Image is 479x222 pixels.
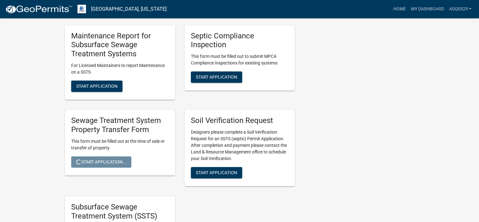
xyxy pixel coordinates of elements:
p: For Licensed Maintainers to report Maintenance on a SSTS [71,62,169,75]
a: Home [391,3,408,15]
span: Start Application [196,170,237,175]
h5: Sewage Treatment System Property Transfer Form [71,116,169,134]
p: This form must be filled out at the time of sale or transfer of property [71,138,169,151]
a: [GEOGRAPHIC_DATA], [US_STATE] [91,4,167,14]
h5: Soil Verification Request [191,116,288,125]
h5: Maintenance Report for Subsurface Sewage Treatment Systems [71,31,169,58]
p: This form must be filled out to submit MPCA Compliance Inspections for existing systems [191,53,288,66]
button: Start Application [191,167,242,178]
button: Start Application... [71,156,131,168]
span: Start Application [196,75,237,80]
a: adq0529 [446,3,474,15]
span: Start Application... [76,159,126,164]
img: Otter Tail County, Minnesota [77,5,86,13]
h5: Septic Compliance Inspection [191,31,288,50]
button: Start Application [71,80,123,92]
button: Start Application [191,71,242,83]
a: My Dashboard [408,3,446,15]
p: Designers please complete a Soil Verification Request for an SSTS (septic) Permit Application. Af... [191,129,288,162]
span: Start Application [76,84,117,89]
